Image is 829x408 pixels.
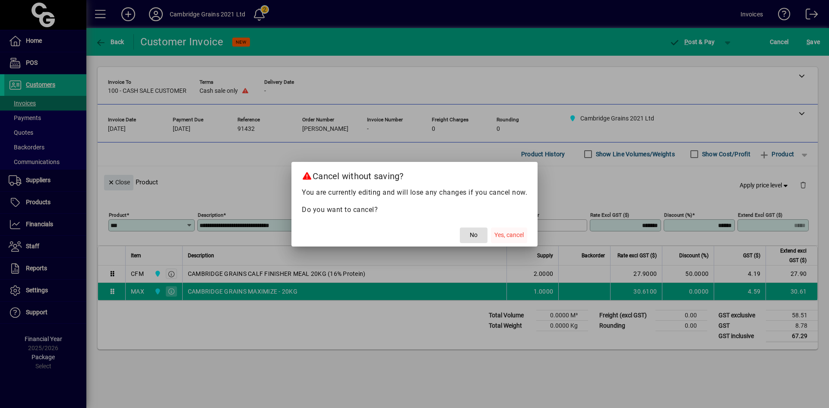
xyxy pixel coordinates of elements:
[302,187,527,198] p: You are currently editing and will lose any changes if you cancel now.
[491,228,527,243] button: Yes, cancel
[460,228,487,243] button: No
[470,231,478,240] span: No
[494,231,524,240] span: Yes, cancel
[291,162,538,187] h2: Cancel without saving?
[302,205,527,215] p: Do you want to cancel?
